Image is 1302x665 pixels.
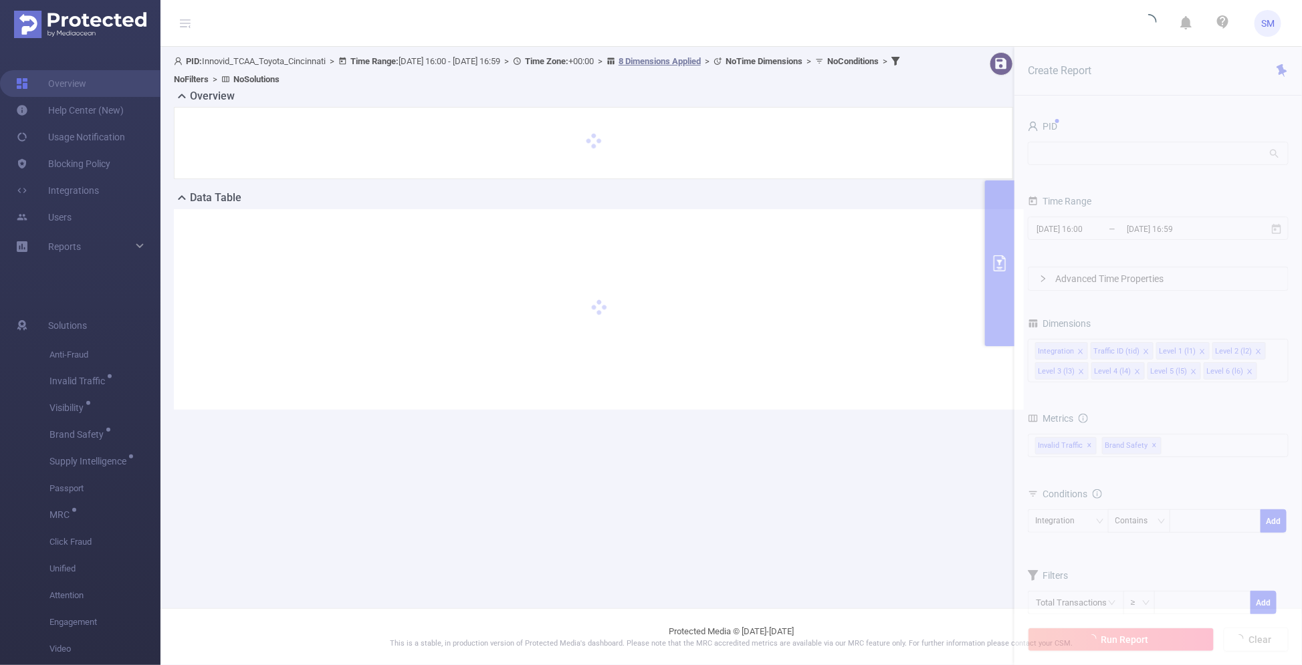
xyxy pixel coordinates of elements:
span: Click Fraud [49,529,160,555]
footer: Protected Media © [DATE]-[DATE] [160,608,1302,665]
a: Overview [16,70,86,97]
span: Passport [49,475,160,502]
span: Engagement [49,609,160,636]
h2: Data Table [190,190,241,206]
span: Solutions [48,312,87,339]
u: 8 Dimensions Applied [619,56,701,66]
h2: Overview [190,88,235,104]
span: Attention [49,582,160,609]
span: Innovid_TCAA_Toyota_Cincinnati [DATE] 16:00 - [DATE] 16:59 +00:00 [174,56,903,84]
span: > [879,56,891,66]
span: > [326,56,338,66]
a: Blocking Policy [16,150,110,177]
a: Usage Notification [16,124,125,150]
span: SM [1261,10,1275,37]
span: > [701,56,714,66]
i: icon: loading [1141,14,1157,33]
b: No Conditions [827,56,879,66]
a: Help Center (New) [16,97,124,124]
a: Reports [48,233,81,260]
span: MRC [49,510,74,519]
span: Reports [48,241,81,252]
p: This is a stable, in production version of Protected Media's dashboard. Please note that the MRC ... [194,638,1269,650]
span: Invalid Traffic [49,376,110,386]
a: Integrations [16,177,99,204]
b: No Solutions [233,74,280,84]
span: Unified [49,555,160,582]
img: Protected Media [14,11,146,38]
span: > [209,74,221,84]
span: Visibility [49,403,88,412]
b: Time Zone: [525,56,568,66]
b: No Time Dimensions [726,56,802,66]
span: > [802,56,815,66]
b: Time Range: [350,56,399,66]
a: Users [16,204,72,231]
b: No Filters [174,74,209,84]
b: PID: [186,56,202,66]
span: Video [49,636,160,662]
span: > [594,56,607,66]
span: Supply Intelligence [49,456,131,466]
span: Brand Safety [49,430,108,439]
span: Anti-Fraud [49,342,160,368]
i: icon: user [174,57,186,65]
span: > [500,56,513,66]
